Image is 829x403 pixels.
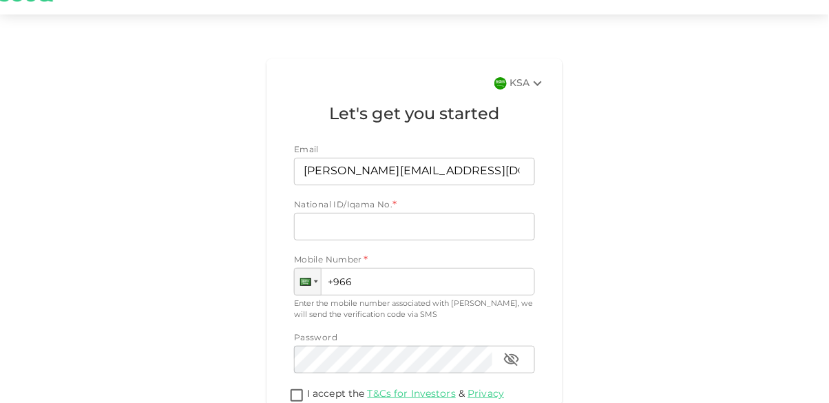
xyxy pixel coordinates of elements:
input: nationalId [294,213,535,240]
div: Enter the mobile number associated with [PERSON_NAME], we will send the verification code via SMS [294,298,535,321]
div: KSA [510,75,546,92]
input: email [294,158,520,185]
input: password [294,346,492,373]
span: Password [294,334,337,342]
img: flag-sa.b9a346574cdc8950dd34b50780441f57.svg [494,77,507,90]
a: T&Cs for Investors [368,389,456,399]
div: Saudi Arabia: + 966 [295,269,321,295]
input: 1 (702) 123-4567 [294,268,535,296]
h1: Let's get you started [294,103,535,127]
span: National ID/Iqama No. [294,201,392,209]
span: Email [294,146,319,154]
span: Mobile Number [294,254,362,268]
